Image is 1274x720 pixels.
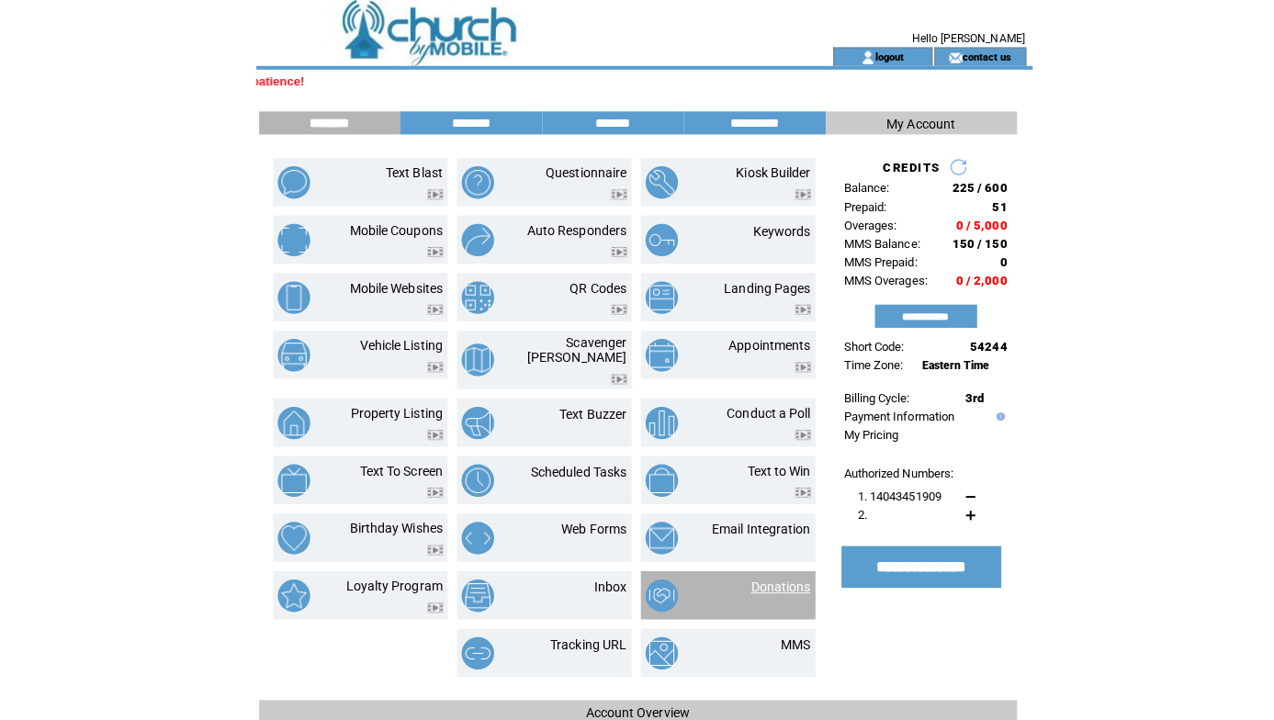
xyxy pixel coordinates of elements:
[423,539,438,549] img: video.png
[457,164,489,197] img: questionnaire.png
[981,408,994,416] img: help.gif
[423,425,438,435] img: video.png
[556,516,620,531] a: Web Forms
[835,387,900,400] span: Billing Cycle:
[638,278,671,310] img: landing-pages.png
[423,244,438,254] img: video.png
[835,179,880,193] span: Balance:
[638,516,671,548] img: email-integration.png
[743,573,802,588] a: Donations
[346,515,438,530] a: Birthday Wishes
[275,573,307,605] img: loyalty-program.png
[835,253,908,266] span: MMS Prepaid:
[604,301,620,311] img: video.png
[423,301,438,311] img: video.png
[982,197,997,211] span: 51
[835,354,894,368] span: Time Zone:
[638,164,671,197] img: kiosk-builder.png
[877,115,945,129] span: My Account
[865,50,894,62] a: logout
[604,187,620,197] img: video.png
[522,220,620,235] a: Auto Responders
[382,163,438,178] a: Text Blast
[835,461,943,475] span: Authorized Numbers:
[716,277,802,292] a: Landing Pages
[835,271,918,285] span: MMS Overages:
[275,335,307,367] img: vehicle-listing.png
[786,301,802,311] img: video.png
[955,387,974,400] span: 3rd
[638,573,671,605] img: donations.png
[457,459,489,491] img: scheduled-tasks.png
[719,401,802,416] a: Conduct a Poll
[347,401,438,416] a: Property Listing
[457,340,489,372] img: scavenger-hunt.png
[580,697,682,712] span: Account Overview
[638,459,671,491] img: text-to-win.png
[275,516,307,548] img: birthday-wishes.png
[946,271,997,285] span: 0 / 2,000
[772,630,802,645] a: MMS
[849,484,931,498] span: 1. 14043451909
[952,50,1000,62] a: contact us
[786,187,802,197] img: video.png
[423,358,438,368] img: video.png
[254,73,1021,87] marquee: We are currently experiencing an issue with opt-ins to Keywords. You may still send a SMS and MMS...
[522,332,620,361] a: Scavenger [PERSON_NAME]
[356,458,438,473] a: Text To Screen
[525,459,620,474] a: Scheduled Tasks
[343,572,438,587] a: Loyalty Program
[275,402,307,434] img: property-listing.png
[835,423,889,437] a: My Pricing
[423,482,438,492] img: video.png
[275,164,307,197] img: text-blast.png
[728,163,802,178] a: Kiosk Builder
[638,335,671,367] img: appointments.png
[851,50,865,64] img: account_icon.gif
[739,458,802,473] a: Text to Win
[786,482,802,492] img: video.png
[588,573,620,588] a: Inbox
[874,159,930,173] span: CREDITS
[457,630,489,662] img: tracking-url.png
[638,630,671,662] img: mms.png
[835,234,910,248] span: MMS Balance:
[912,355,979,368] span: Eastern Time
[346,277,438,292] a: Mobile Websites
[849,502,858,516] span: 2.
[423,596,438,606] img: video.png
[457,573,489,605] img: inbox.png
[423,187,438,197] img: video.png
[275,221,307,253] img: mobile-coupons.png
[835,405,944,419] a: Payment Information
[721,334,802,349] a: Appointments
[989,253,997,266] span: 0
[960,336,997,350] span: 54244
[457,278,489,310] img: qr-codes.png
[835,336,895,350] span: Short Code:
[540,163,620,178] a: Questionnaire
[564,277,620,292] a: QR Codes
[545,630,620,645] a: Tracking URL
[604,370,620,380] img: video.png
[705,516,802,531] a: Email Integration
[938,50,952,64] img: contact_us_icon.gif
[638,402,671,434] img: conduct-a-poll.png
[942,234,997,248] span: 150 / 150
[457,221,489,253] img: auto-responders.png
[786,358,802,368] img: video.png
[275,278,307,310] img: mobile-websites.png
[457,516,489,548] img: web-forms.png
[745,221,802,236] a: Keywords
[346,220,438,235] a: Mobile Coupons
[275,459,307,491] img: text-to-screen.png
[946,216,997,230] span: 0 / 5,000
[638,221,671,253] img: keywords.png
[604,244,620,254] img: video.png
[835,216,887,230] span: Overages:
[902,31,1014,44] span: Hello [PERSON_NAME]
[554,402,620,417] a: Text Buzzer
[835,197,877,211] span: Prepaid:
[786,425,802,435] img: video.png
[457,402,489,434] img: text-buzzer.png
